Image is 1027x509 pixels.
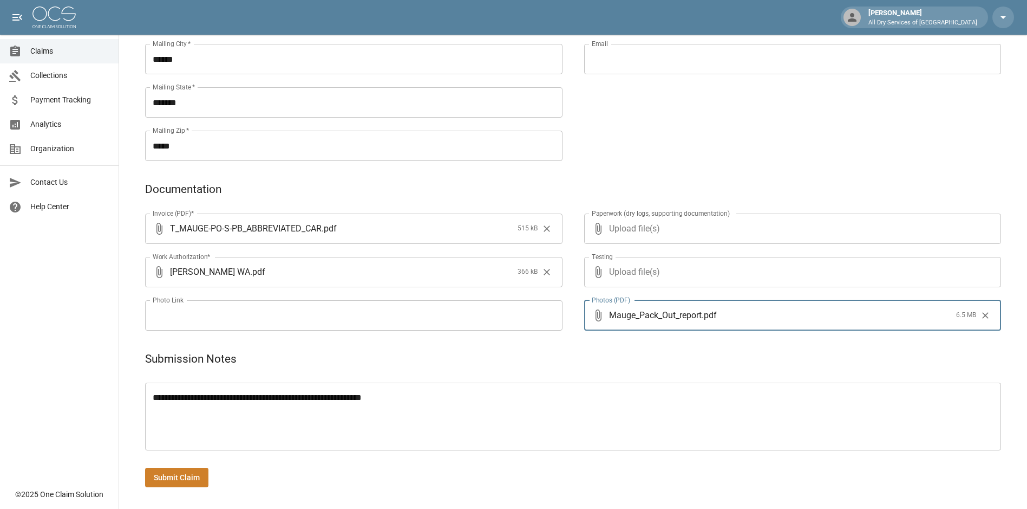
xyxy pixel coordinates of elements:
span: Help Center [30,201,110,212]
span: T_MAUGE-PO-S-PB_ABBREVIATED_CAR [170,222,322,235]
span: 515 kB [518,223,538,234]
p: All Dry Services of [GEOGRAPHIC_DATA] [868,18,977,28]
label: Work Authorization* [153,252,211,261]
span: Upload file(s) [609,214,972,244]
label: Photos (PDF) [592,295,630,305]
span: Organization [30,143,110,154]
span: 6.5 MB [956,310,976,321]
label: Paperwork (dry logs, supporting documentation) [592,209,730,218]
button: Clear [539,264,555,280]
button: Clear [539,221,555,237]
button: open drawer [6,7,28,28]
div: © 2025 One Claim Solution [15,489,103,500]
label: Mailing City [153,39,191,48]
span: Collections [30,70,110,81]
label: Photo Link [153,295,184,305]
label: Mailing State [153,82,195,92]
label: Mailing Zip [153,126,189,135]
button: Submit Claim [145,468,208,488]
label: Testing [592,252,613,261]
span: . pdf [322,222,337,235]
label: Invoice (PDF)* [153,209,194,218]
span: 366 kB [518,267,538,278]
span: Claims [30,46,110,57]
span: [PERSON_NAME] WA [170,266,250,278]
label: Email [592,39,608,48]
span: . pdf [250,266,265,278]
span: Mauge_Pack_Out_report [609,309,702,321]
button: Clear [977,307,993,324]
span: Upload file(s) [609,257,972,287]
span: Analytics [30,119,110,130]
span: . pdf [702,309,717,321]
span: Payment Tracking [30,94,110,106]
div: [PERSON_NAME] [864,8,982,27]
span: Contact Us [30,177,110,188]
img: ocs-logo-white-transparent.png [32,7,76,28]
